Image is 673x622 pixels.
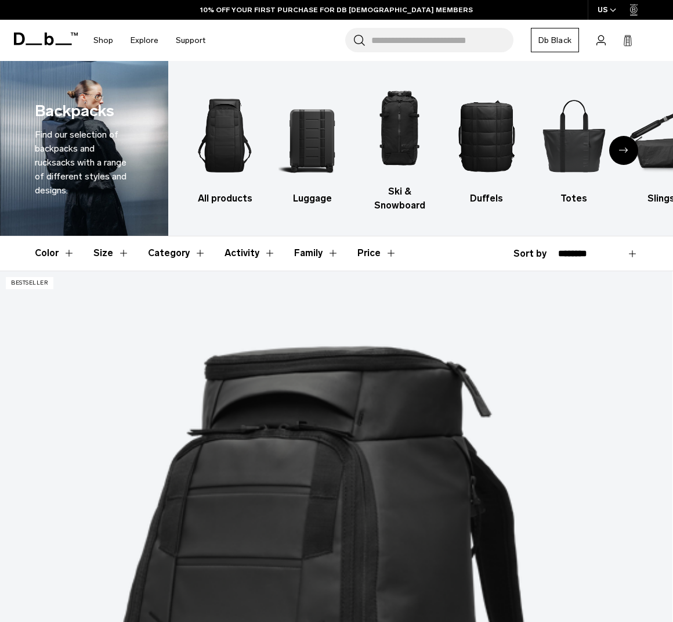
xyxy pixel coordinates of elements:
[191,85,258,206] a: Db All products
[131,20,158,61] a: Explore
[453,85,520,186] img: Db
[191,192,258,206] h3: All products
[541,85,607,206] li: 5 / 10
[366,78,433,213] li: 3 / 10
[35,99,114,123] h1: Backpacks
[453,192,520,206] h3: Duffels
[531,28,579,52] a: Db Black
[35,129,126,196] span: Find our selection of backpacks and rucksacks with a range of different styles and designs.
[453,85,520,206] li: 4 / 10
[278,85,345,206] li: 2 / 10
[541,85,607,206] a: Db Totes
[191,85,258,206] li: 1 / 10
[541,192,607,206] h3: Totes
[93,20,113,61] a: Shop
[225,236,276,270] button: Toggle Filter
[35,236,75,270] button: Toggle Filter
[541,85,607,186] img: Db
[278,192,345,206] h3: Luggage
[366,78,433,213] a: Db Ski & Snowboard
[6,277,53,289] p: Bestseller
[453,85,520,206] a: Db Duffels
[93,236,129,270] button: Toggle Filter
[294,236,339,270] button: Toggle Filter
[148,236,206,270] button: Toggle Filter
[176,20,205,61] a: Support
[357,236,397,270] button: Toggle Price
[366,78,433,179] img: Db
[191,85,258,186] img: Db
[278,85,345,206] a: Db Luggage
[200,5,473,15] a: 10% OFF YOUR FIRST PURCHASE FOR DB [DEMOGRAPHIC_DATA] MEMBERS
[278,85,345,186] img: Db
[366,185,433,213] h3: Ski & Snowboard
[609,136,638,165] div: Next slide
[85,20,214,61] nav: Main Navigation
